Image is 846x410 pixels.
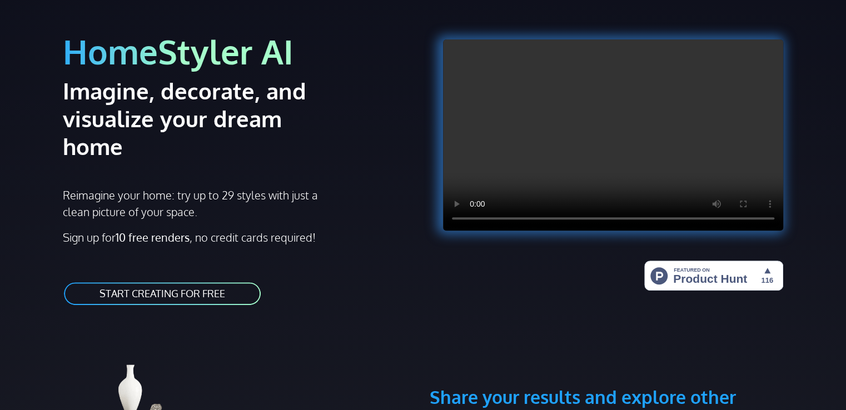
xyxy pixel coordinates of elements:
a: START CREATING FOR FREE [63,281,262,306]
p: Sign up for , no credit cards required! [63,229,416,246]
img: HomeStyler AI - Interior Design Made Easy: One Click to Your Dream Home | Product Hunt [644,261,783,291]
strong: 10 free renders [116,230,190,244]
h2: Imagine, decorate, and visualize your dream home [63,77,346,160]
p: Reimagine your home: try up to 29 styles with just a clean picture of your space. [63,187,328,220]
h1: HomeStyler AI [63,31,416,72]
